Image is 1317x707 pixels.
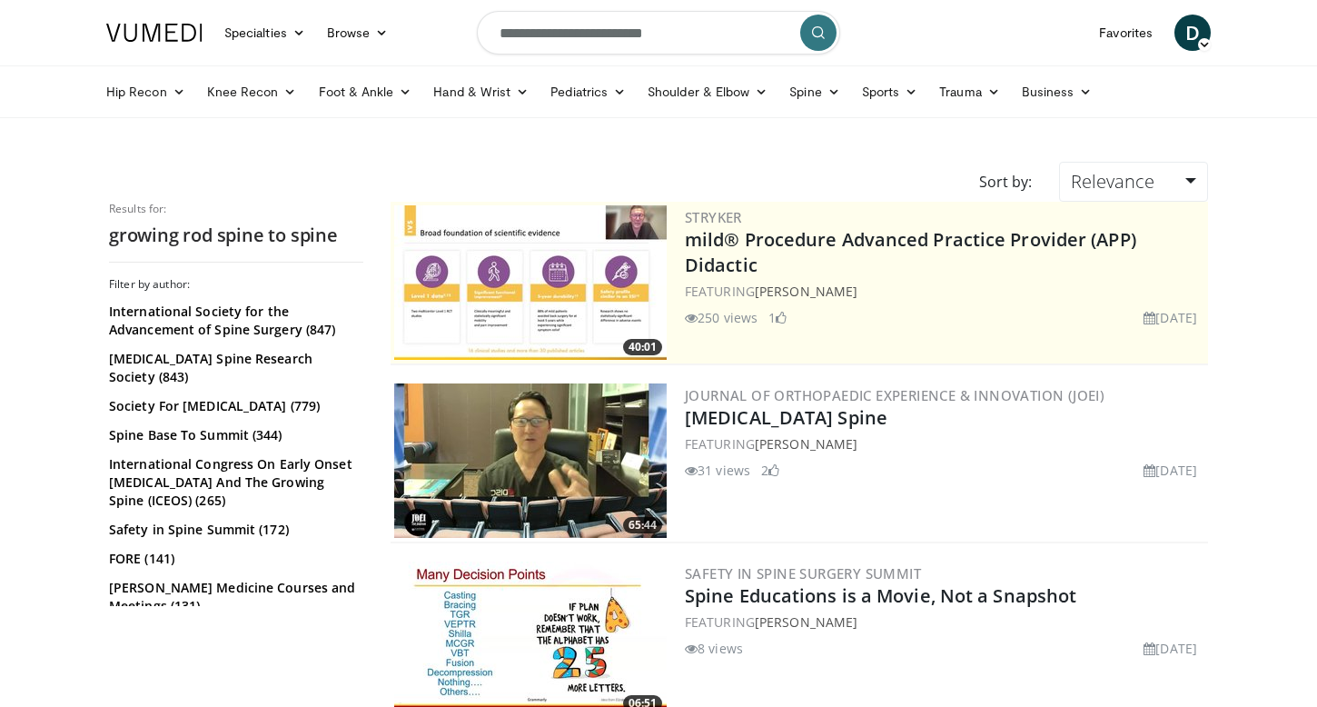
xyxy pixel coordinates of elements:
li: 8 views [685,639,743,658]
img: 4f822da0-6aaa-4e81-8821-7a3c5bb607c6.300x170_q85_crop-smart_upscale.jpg [394,205,667,360]
li: [DATE] [1144,308,1197,327]
div: FEATURING [685,612,1204,632]
a: Relevance [1059,162,1208,202]
a: [PERSON_NAME] [755,613,857,631]
span: 65:44 [623,517,662,533]
div: FEATURING [685,282,1204,301]
a: Trauma [928,74,1011,110]
a: International Congress On Early Onset [MEDICAL_DATA] And The Growing Spine (ICEOS) (265) [109,455,359,510]
a: Journal of Orthopaedic Experience & Innovation (JOEI) [685,386,1104,404]
a: 40:01 [394,205,667,360]
a: Business [1011,74,1104,110]
a: Hand & Wrist [422,74,540,110]
a: Safety in Spine Surgery Summit [685,564,921,583]
a: Sports [851,74,929,110]
li: [DATE] [1144,461,1197,480]
a: Specialties [213,15,316,51]
a: Foot & Ankle [308,74,423,110]
div: FEATURING [685,434,1204,453]
a: Stryker [685,208,742,226]
a: Safety in Spine Summit (172) [109,521,359,539]
a: [PERSON_NAME] [755,435,857,453]
a: Spine [778,74,850,110]
a: 65:44 [394,383,667,538]
li: 31 views [685,461,750,480]
a: Knee Recon [196,74,308,110]
li: 2 [761,461,779,480]
img: d9e34c5e-68d6-4bb1-861e-156277ede5ec.300x170_q85_crop-smart_upscale.jpg [394,383,667,538]
a: Shoulder & Elbow [637,74,778,110]
p: Results for: [109,202,363,216]
a: Browse [316,15,400,51]
span: 40:01 [623,339,662,355]
li: [DATE] [1144,639,1197,658]
a: Pediatrics [540,74,637,110]
span: Relevance [1071,169,1154,194]
a: mild® Procedure Advanced Practice Provider (APP) Didactic [685,227,1136,277]
a: Favorites [1088,15,1164,51]
img: VuMedi Logo [106,24,203,42]
h3: Filter by author: [109,277,363,292]
a: D [1174,15,1211,51]
a: Society For [MEDICAL_DATA] (779) [109,397,359,415]
a: Spine Educations is a Movie, Not a Snapshot [685,583,1076,608]
a: Spine Base To Summit (344) [109,426,359,444]
a: [MEDICAL_DATA] Spine Research Society (843) [109,350,359,386]
li: 1 [768,308,787,327]
input: Search topics, interventions [477,11,840,55]
div: Sort by: [965,162,1045,202]
a: [PERSON_NAME] Medicine Courses and Meetings (131) [109,579,359,615]
a: [PERSON_NAME] [755,283,857,300]
a: FORE (141) [109,550,359,568]
a: [MEDICAL_DATA] Spine [685,405,887,430]
a: Hip Recon [95,74,196,110]
h2: growing rod spine to spine [109,224,363,247]
a: International Society for the Advancement of Spine Surgery (847) [109,303,359,339]
li: 250 views [685,308,758,327]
